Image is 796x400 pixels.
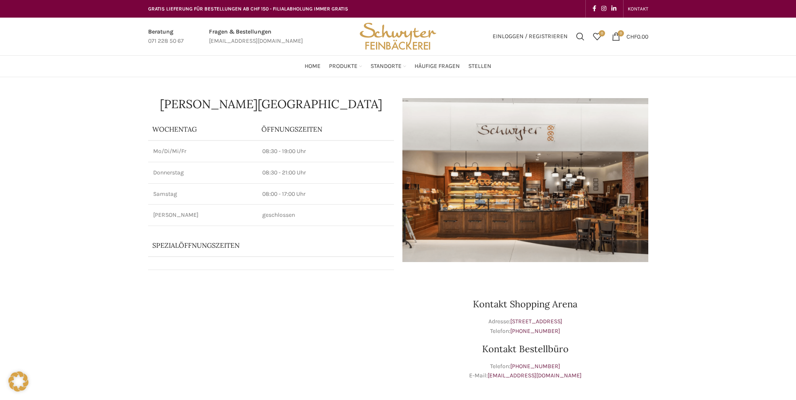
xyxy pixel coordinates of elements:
div: Main navigation [144,58,652,75]
span: Stellen [468,62,491,70]
h1: [PERSON_NAME][GEOGRAPHIC_DATA] [148,98,394,110]
a: Home [305,58,321,75]
h3: Kontakt Shopping Arena [402,299,648,309]
a: Suchen [572,28,589,45]
p: Adresse: Telefon: [402,317,648,336]
a: Standorte [371,58,406,75]
a: [PHONE_NUMBER] [510,327,560,335]
p: [PERSON_NAME] [153,211,252,219]
img: Bäckerei Schwyter [357,18,439,55]
p: Spezialöffnungszeiten [152,241,366,250]
a: Stellen [468,58,491,75]
span: Home [305,62,321,70]
span: Häufige Fragen [415,62,460,70]
a: Einloggen / Registrieren [488,28,572,45]
p: ÖFFNUNGSZEITEN [261,125,390,134]
p: Telefon: E-Mail: [402,362,648,381]
a: Facebook social link [590,3,599,15]
a: [STREET_ADDRESS] [510,318,562,325]
a: 0 [589,28,605,45]
bdi: 0.00 [626,33,648,40]
span: 0 [599,30,605,36]
span: CHF [626,33,637,40]
span: Einloggen / Registrieren [493,34,568,39]
a: Linkedin social link [609,3,619,15]
p: 08:30 - 21:00 Uhr [262,169,389,177]
p: Donnerstag [153,169,252,177]
a: [PHONE_NUMBER] [510,363,560,370]
a: Produkte [329,58,362,75]
p: geschlossen [262,211,389,219]
div: Meine Wunschliste [589,28,605,45]
a: Häufige Fragen [415,58,460,75]
a: Infobox link [148,27,184,46]
span: GRATIS LIEFERUNG FÜR BESTELLUNGEN AB CHF 150 - FILIALABHOLUNG IMMER GRATIS [148,6,348,12]
a: KONTAKT [628,0,648,17]
a: Instagram social link [599,3,609,15]
span: KONTAKT [628,6,648,12]
div: Secondary navigation [624,0,652,17]
a: [EMAIL_ADDRESS][DOMAIN_NAME] [488,372,582,379]
a: Infobox link [209,27,303,46]
p: Samstag [153,190,252,198]
h3: Kontakt Bestellbüro [402,344,648,353]
p: 08:00 - 17:00 Uhr [262,190,389,198]
p: Wochentag [152,125,253,134]
p: 08:30 - 19:00 Uhr [262,147,389,156]
span: Standorte [371,62,402,70]
span: Produkte [329,62,358,70]
a: 0 CHF0.00 [608,28,652,45]
p: Mo/Di/Mi/Fr [153,147,252,156]
a: Site logo [357,32,439,39]
span: 0 [618,30,624,36]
